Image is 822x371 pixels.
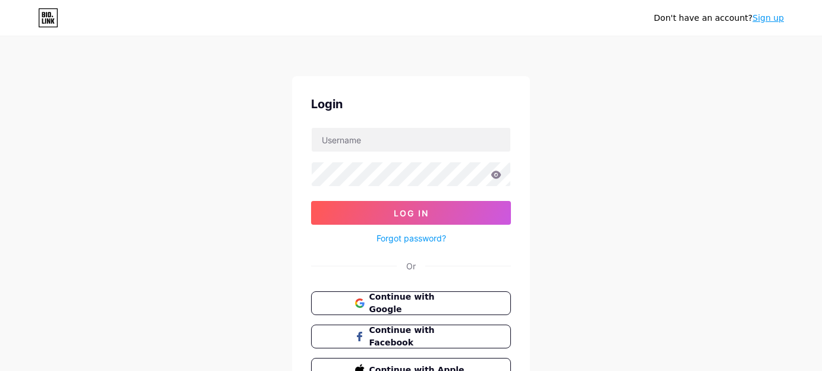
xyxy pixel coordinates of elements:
[752,13,784,23] a: Sign up
[377,232,446,244] a: Forgot password?
[311,291,511,315] button: Continue with Google
[654,12,784,24] div: Don't have an account?
[312,128,510,152] input: Username
[369,324,468,349] span: Continue with Facebook
[311,95,511,113] div: Login
[394,208,429,218] span: Log In
[406,260,416,272] div: Or
[311,201,511,225] button: Log In
[369,291,468,316] span: Continue with Google
[311,325,511,348] button: Continue with Facebook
